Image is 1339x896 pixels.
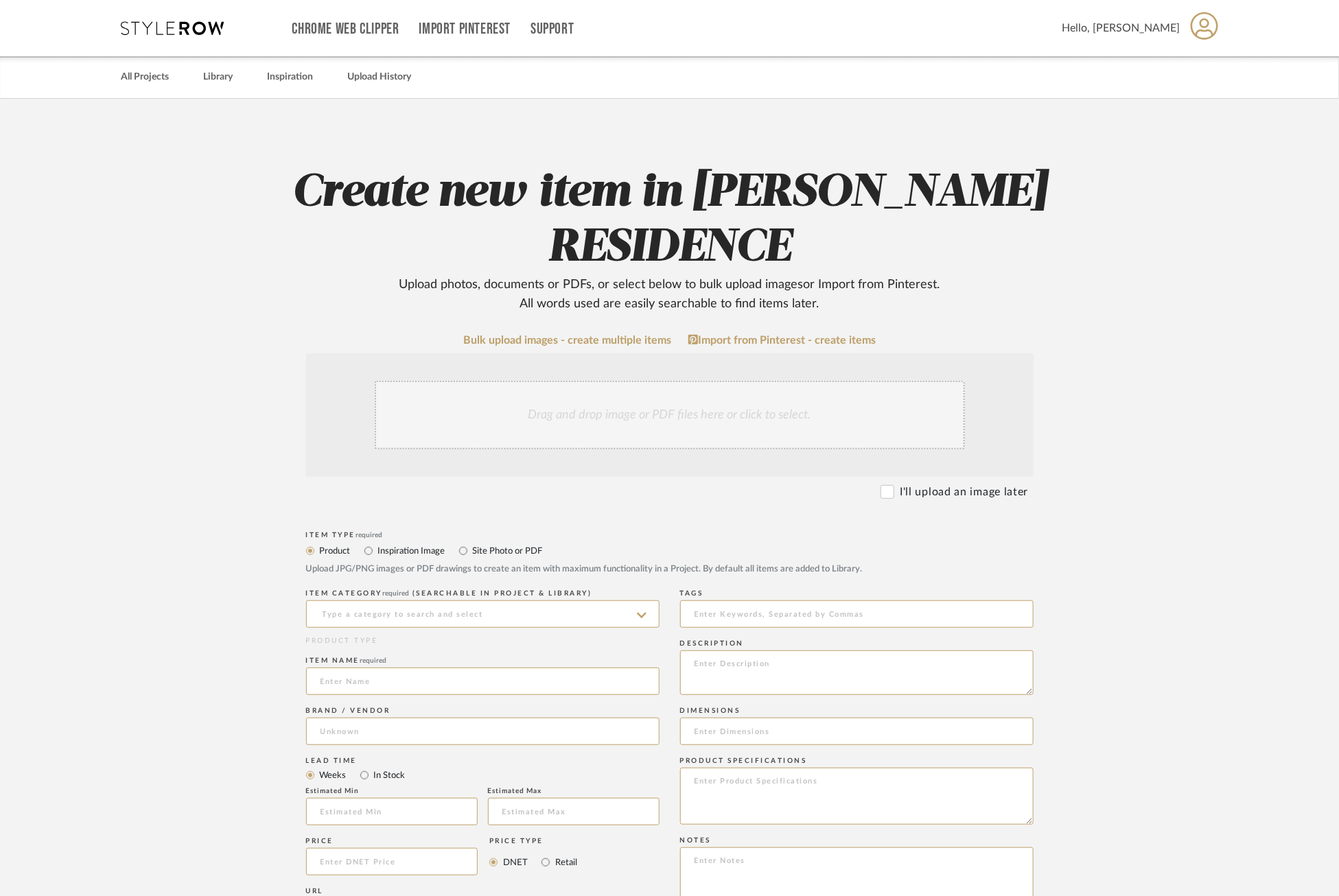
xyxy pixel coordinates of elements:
[554,855,577,870] label: Retail
[463,335,671,346] a: Bulk upload images - create multiple items
[680,589,1034,598] div: Tags
[306,589,660,598] div: ITEM CATEGORY
[233,165,1107,314] h2: Create new item in [PERSON_NAME] RESIDENCE
[688,334,876,346] a: Import from Pinterest - create items
[306,657,660,665] div: Item name
[306,600,660,628] input: Type a category to search and select
[489,837,577,845] div: Price Type
[900,484,1028,500] label: I'll upload an image later
[306,531,1034,539] div: Item Type
[489,848,577,875] mat-radio-group: Select price type
[348,68,412,86] a: Upload History
[268,68,314,86] a: Inspiration
[306,848,478,875] input: Enter DNET Price
[306,707,660,715] div: Brand / Vendor
[318,768,347,783] label: Weeks
[680,707,1034,715] div: Dimensions
[419,23,511,35] a: Import Pinterest
[680,718,1034,745] input: Enter Dimensions
[306,887,660,895] div: URL
[373,768,406,783] label: In Stock
[306,787,478,795] div: Estimated Min
[121,68,170,86] a: All Projects
[306,798,478,825] input: Estimated Min
[680,757,1034,765] div: Product Specifications
[306,668,660,695] input: Enter Name
[360,657,386,664] span: required
[306,542,1034,559] mat-radio-group: Select item type
[306,563,1034,576] div: Upload JPG/PNG images or PDF drawings to create an item with maximum functionality in a Project. ...
[306,757,660,765] div: Lead Time
[680,639,1034,648] div: Description
[680,600,1034,628] input: Enter Keywords, Separated by Commas
[680,836,1034,845] div: Notes
[1062,20,1180,36] span: Hello, [PERSON_NAME]
[306,636,660,646] div: PRODUCT TYPE
[292,23,399,35] a: Chrome Web Clipper
[382,590,409,597] span: required
[388,275,951,314] div: Upload photos, documents or PDFs, or select below to bulk upload images or Import from Pinterest ...
[356,532,382,539] span: required
[318,543,351,558] label: Product
[306,718,660,745] input: Unknown
[306,837,478,845] div: Price
[488,798,660,825] input: Estimated Max
[412,590,592,597] span: (Searchable in Project & Library)
[488,787,660,795] div: Estimated Max
[531,23,574,35] a: Support
[204,68,233,86] a: Library
[502,855,528,870] label: DNET
[306,766,660,783] mat-radio-group: Select item type
[471,543,543,558] label: Site Photo or PDF
[377,543,445,558] label: Inspiration Image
